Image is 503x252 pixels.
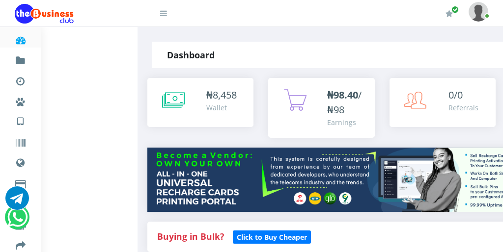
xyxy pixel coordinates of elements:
[15,68,26,91] a: Transactions
[448,102,478,113] div: Referrals
[15,4,74,24] img: Logo
[15,108,26,132] a: VTU
[37,122,119,139] a: International VTU
[157,230,224,242] strong: Buying in Bulk?
[15,171,26,194] a: Cable TV, Electricity
[233,230,311,242] a: Click to Buy Cheaper
[446,10,453,18] i: Renew/Upgrade Subscription
[268,78,374,138] a: ₦98.40/₦98 Earnings
[15,149,26,174] a: Data
[15,26,26,50] a: Dashboard
[206,102,237,113] div: Wallet
[147,78,253,127] a: ₦8,458 Wallet
[7,213,28,229] a: Chat for support
[390,78,496,127] a: 0/0 Referrals
[37,108,119,125] a: Nigerian VTU
[206,88,237,102] div: ₦
[448,88,463,101] span: 0/0
[327,117,364,127] div: Earnings
[15,88,26,112] a: Miscellaneous Payments
[237,232,307,242] b: Click to Buy Cheaper
[15,129,26,153] a: Vouchers
[451,6,459,13] span: Renew/Upgrade Subscription
[5,194,29,210] a: Chat for support
[15,47,26,71] a: Fund wallet
[469,2,488,21] img: User
[327,88,358,101] b: ₦98.40
[213,88,237,101] span: 8,458
[327,88,362,116] span: /₦98
[167,49,215,61] strong: Dashboard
